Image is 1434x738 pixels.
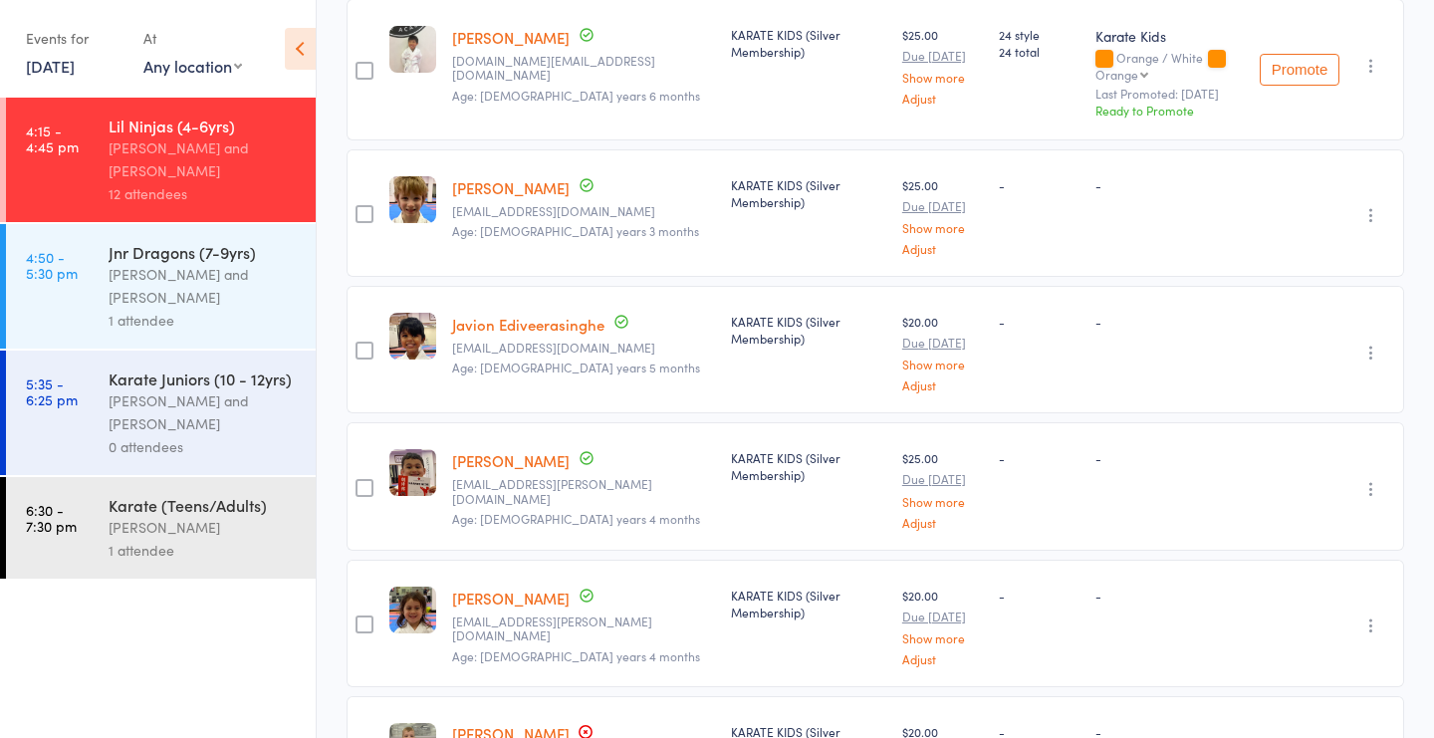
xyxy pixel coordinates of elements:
div: [PERSON_NAME] and [PERSON_NAME] [109,263,299,309]
a: [PERSON_NAME] [452,450,570,471]
span: 24 style [999,26,1079,43]
time: 4:15 - 4:45 pm [26,123,79,154]
button: Promote [1260,54,1339,86]
div: Any location [143,55,242,77]
div: - [1095,313,1244,330]
small: karina.j.nagel@gmail.com [452,477,715,506]
div: Orange / White [1095,51,1244,81]
small: Due [DATE] [902,49,983,63]
img: image1752468530.png [389,587,436,633]
img: image1758529730.png [389,176,436,223]
a: Adjust [902,92,983,105]
div: - [1095,587,1244,604]
div: Karate (Teens/Adults) [109,494,299,516]
div: 1 attendee [109,309,299,332]
div: [PERSON_NAME] [109,516,299,539]
div: 12 attendees [109,182,299,205]
div: - [999,176,1079,193]
a: [DATE] [26,55,75,77]
a: Adjust [902,516,983,529]
div: Lil Ninjas (4-6yrs) [109,115,299,136]
small: Last Promoted: [DATE] [1095,87,1244,101]
div: $20.00 [902,587,983,665]
a: [PERSON_NAME] [452,177,570,198]
a: Adjust [902,652,983,665]
div: KARATE KIDS (Silver Membership) [731,313,886,347]
a: 4:15 -4:45 pmLil Ninjas (4-6yrs)[PERSON_NAME] and [PERSON_NAME]12 attendees [6,98,316,222]
div: [PERSON_NAME] and [PERSON_NAME] [109,389,299,435]
a: Show more [902,358,983,370]
small: Delnicreative@gmail.com [452,341,715,355]
time: 5:35 - 6:25 pm [26,375,78,407]
div: $25.00 [902,176,983,255]
small: Due [DATE] [902,472,983,486]
img: image1726474335.png [389,26,436,73]
div: KARATE KIDS (Silver Membership) [731,176,886,210]
span: Age: [DEMOGRAPHIC_DATA] years 3 months [452,222,699,239]
a: Adjust [902,242,983,255]
div: 0 attendees [109,435,299,458]
a: Show more [902,71,983,84]
div: At [143,22,242,55]
div: KARATE KIDS (Silver Membership) [731,449,886,483]
div: 1 attendee [109,539,299,562]
div: - [1095,176,1244,193]
span: Age: [DEMOGRAPHIC_DATA] years 6 months [452,87,700,104]
div: $25.00 [902,449,983,528]
time: 4:50 - 5:30 pm [26,249,78,281]
time: 6:30 - 7:30 pm [26,502,77,534]
div: Karate Juniors (10 - 12yrs) [109,368,299,389]
div: KARATE KIDS (Silver Membership) [731,26,886,60]
div: $20.00 [902,313,983,391]
div: - [1095,449,1244,466]
span: 24 total [999,43,1079,60]
div: Jnr Dragons (7-9yrs) [109,241,299,263]
a: Show more [902,221,983,234]
small: nd.co.uk@gmail.com [452,54,715,83]
a: 4:50 -5:30 pmJnr Dragons (7-9yrs)[PERSON_NAME] and [PERSON_NAME]1 attendee [6,224,316,349]
a: Adjust [902,378,983,391]
a: 5:35 -6:25 pmKarate Juniors (10 - 12yrs)[PERSON_NAME] and [PERSON_NAME]0 attendees [6,351,316,475]
small: Due [DATE] [902,336,983,350]
img: image1756770442.png [389,313,436,360]
div: [PERSON_NAME] and [PERSON_NAME] [109,136,299,182]
a: [PERSON_NAME] [452,27,570,48]
span: Age: [DEMOGRAPHIC_DATA] years 4 months [452,510,700,527]
div: Events for [26,22,123,55]
small: Due [DATE] [902,199,983,213]
div: Orange [1095,68,1138,81]
div: KARATE KIDS (Silver Membership) [731,587,886,620]
div: - [999,587,1079,604]
img: image1752468390.png [389,449,436,496]
div: Karate Kids [1095,26,1244,46]
div: - [999,313,1079,330]
a: Javion Ediveerasinghe [452,314,604,335]
a: 6:30 -7:30 pmKarate (Teens/Adults)[PERSON_NAME]1 attendee [6,477,316,579]
small: Due [DATE] [902,610,983,623]
div: - [999,449,1079,466]
a: Show more [902,631,983,644]
div: $25.00 [902,26,983,105]
div: Ready to Promote [1095,102,1244,119]
a: [PERSON_NAME] [452,588,570,609]
small: lozamckenna@gmail.com [452,204,715,218]
a: Show more [902,495,983,508]
span: Age: [DEMOGRAPHIC_DATA] years 4 months [452,647,700,664]
span: Age: [DEMOGRAPHIC_DATA] years 5 months [452,359,700,375]
small: karina.j.nagel@gmail.com [452,615,715,643]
